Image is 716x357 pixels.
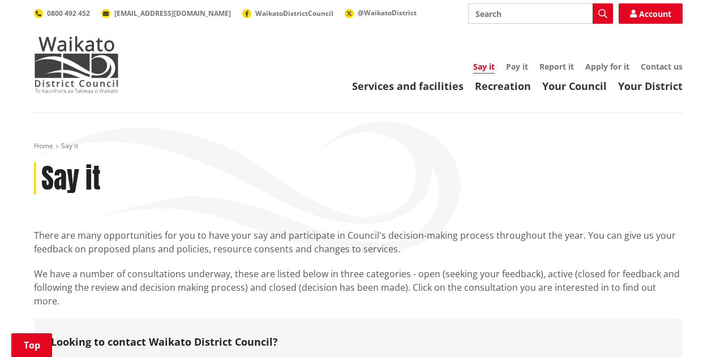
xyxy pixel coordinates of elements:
h3: Looking to contact Waikato District Council? [51,336,666,349]
p: We have a number of consultations underway, these are listed below in three categories - open (se... [34,267,683,308]
a: Services and facilities [352,79,464,93]
a: WaikatoDistrictCouncil [242,8,333,18]
span: @WaikatoDistrict [358,8,417,18]
a: @WaikatoDistrict [345,8,417,18]
nav: breadcrumb [34,141,683,151]
a: 0800 492 452 [34,8,90,18]
a: Report it [539,61,574,72]
a: [EMAIL_ADDRESS][DOMAIN_NAME] [101,8,231,18]
a: Your Council [542,79,607,93]
a: Account [619,3,683,24]
h1: Say it [41,162,101,195]
a: Home [34,141,53,150]
span: WaikatoDistrictCouncil [255,8,333,18]
img: Waikato District Council - Te Kaunihera aa Takiwaa o Waikato [34,36,119,93]
a: Your District [618,79,683,93]
span: [EMAIL_ADDRESS][DOMAIN_NAME] [114,8,231,18]
p: There are many opportunities for you to have your say and participate in Council's decision-makin... [34,229,683,256]
span: 0800 492 452 [47,8,90,18]
span: Say it [61,141,78,150]
a: Apply for it [585,61,629,72]
a: Contact us [641,61,683,72]
input: Search input [468,3,613,24]
a: Recreation [475,79,531,93]
a: Say it [473,61,495,74]
a: Pay it [506,61,528,72]
a: Top [11,333,52,357]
